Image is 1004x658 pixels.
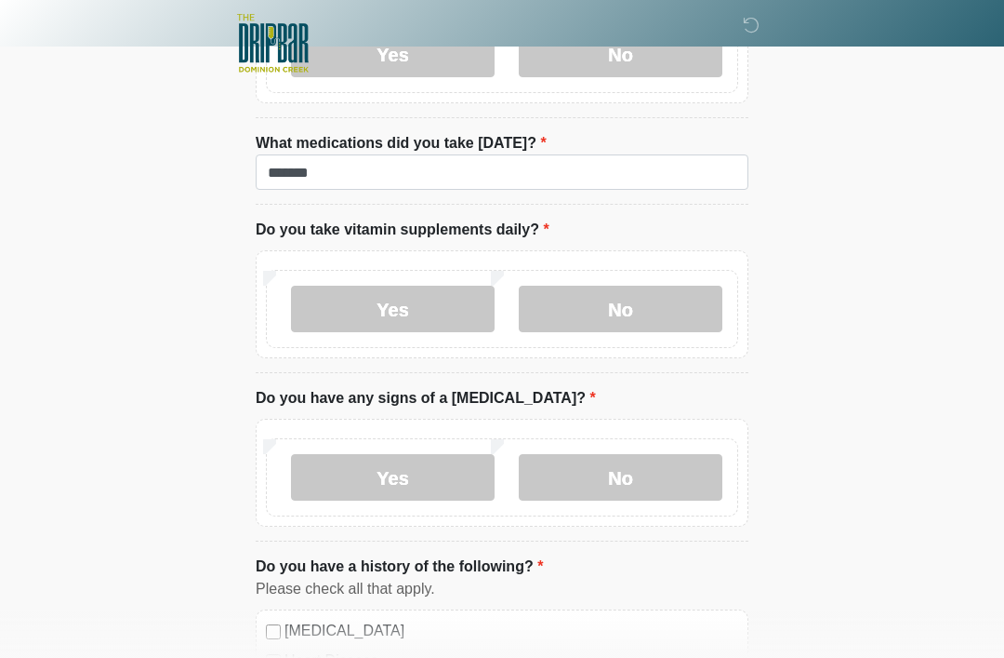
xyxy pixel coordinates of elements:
[291,454,495,501] label: Yes
[284,620,738,642] label: [MEDICAL_DATA]
[519,454,722,501] label: No
[266,624,281,639] input: [MEDICAL_DATA]
[291,286,495,332] label: Yes
[237,14,309,75] img: The DRIPBaR - San Antonio Dominion Creek Logo
[519,286,722,332] label: No
[256,132,547,154] label: What medications did you take [DATE]?
[256,578,748,600] div: Please check all that apply.
[256,387,596,410] label: Do you have any signs of a [MEDICAL_DATA]?
[256,219,549,241] label: Do you take vitamin supplements daily?
[256,556,543,578] label: Do you have a history of the following?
